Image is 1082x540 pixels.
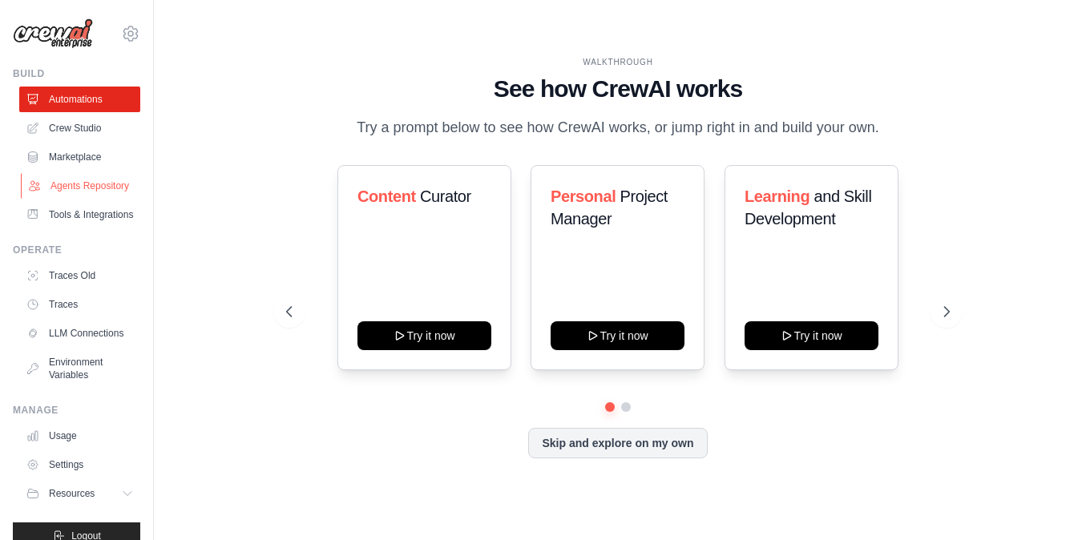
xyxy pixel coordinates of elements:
a: Environment Variables [19,349,140,388]
span: Resources [49,487,95,500]
button: Resources [19,481,140,506]
span: and Skill Development [745,187,871,228]
span: Learning [745,187,809,205]
a: Tools & Integrations [19,202,140,228]
div: Manage [13,404,140,417]
h1: See how CrewAI works [286,75,949,103]
a: Automations [19,87,140,112]
div: Operate [13,244,140,256]
a: Marketplace [19,144,140,170]
a: Settings [19,452,140,478]
button: Skip and explore on my own [528,428,707,458]
button: Try it now [745,321,878,350]
img: Logo [13,18,93,49]
a: Traces Old [19,263,140,288]
a: Agents Repository [21,173,142,199]
p: Try a prompt below to see how CrewAI works, or jump right in and build your own. [349,116,887,139]
a: Crew Studio [19,115,140,141]
button: Try it now [357,321,491,350]
span: Curator [420,187,471,205]
a: Usage [19,423,140,449]
a: Traces [19,292,140,317]
div: WALKTHROUGH [286,56,949,68]
button: Try it now [551,321,684,350]
div: Build [13,67,140,80]
a: LLM Connections [19,320,140,346]
span: Content [357,187,416,205]
span: Personal [551,187,616,205]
